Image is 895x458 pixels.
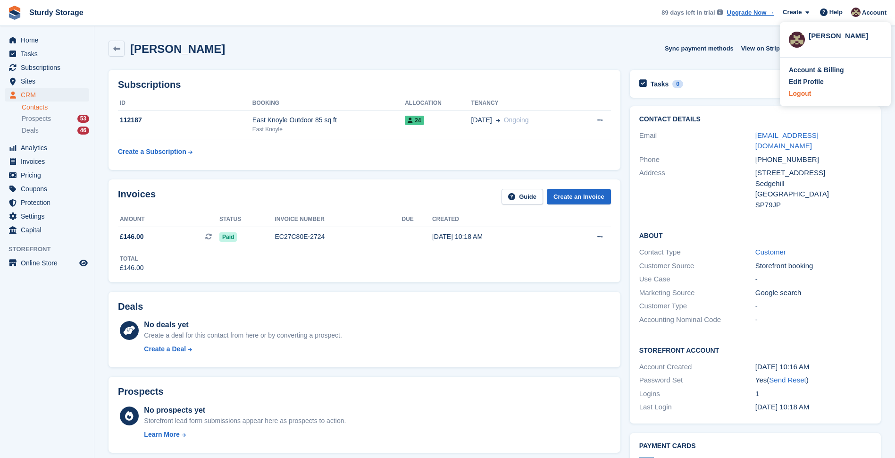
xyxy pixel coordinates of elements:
span: Ongoing [504,116,529,124]
div: Create a Subscription [118,147,186,157]
div: 112187 [118,115,252,125]
img: icon-info-grey-7440780725fd019a000dd9b08b2336e03edf1995a4989e88bcd33f0948082b44.svg [717,9,723,15]
a: menu [5,256,89,270]
a: Prospects 53 [22,114,89,124]
div: Password Set [639,375,755,386]
img: Sue Cadwaladr [789,32,805,48]
h2: [PERSON_NAME] [130,42,225,55]
a: Learn More [144,430,346,440]
div: Last Login [639,402,755,413]
a: menu [5,155,89,168]
div: Learn More [144,430,179,440]
a: Logout [789,89,882,99]
div: Storefront booking [755,261,871,271]
div: Logout [789,89,811,99]
div: 1 [755,389,871,399]
div: [PHONE_NUMBER] [755,154,871,165]
div: Account & Billing [789,65,844,75]
div: SP79JP [755,200,871,211]
h2: Subscriptions [118,79,611,90]
a: Send Reset [769,376,806,384]
a: Create a Subscription [118,143,192,161]
div: Contact Type [639,247,755,258]
div: Customer Source [639,261,755,271]
h2: About [639,230,871,240]
a: menu [5,210,89,223]
div: Account Created [639,362,755,373]
th: Status [219,212,275,227]
div: Google search [755,288,871,298]
h2: Contact Details [639,116,871,123]
span: Coupons [21,182,77,195]
th: Amount [118,212,219,227]
div: £146.00 [120,263,144,273]
div: Customer Type [639,301,755,312]
a: menu [5,34,89,47]
span: Prospects [22,114,51,123]
a: Account & Billing [789,65,882,75]
a: menu [5,169,89,182]
div: [DATE] 10:18 AM [432,232,560,242]
a: menu [5,47,89,60]
div: Edit Profile [789,77,824,87]
th: Tenancy [471,96,575,111]
div: 0 [672,80,683,88]
a: Upgrade Now → [727,8,774,17]
h2: Deals [118,301,143,312]
span: Help [829,8,843,17]
a: Deals 46 [22,126,89,136]
div: - [755,301,871,312]
span: Home [21,34,77,47]
span: Deals [22,126,39,135]
span: Storefront [8,245,94,254]
div: Logins [639,389,755,399]
a: menu [5,182,89,195]
a: Edit Profile [789,77,882,87]
span: Invoices [21,155,77,168]
div: Create a deal for this contact from here or by converting a prospect. [144,331,342,340]
div: Phone [639,154,755,165]
div: 46 [77,127,89,135]
span: ( ) [767,376,808,384]
img: stora-icon-8386f47178a22dfd0bd8f6a31ec36ba5ce8667c1dd55bd0f319d3a0aa187defe.svg [8,6,22,20]
a: Create a Deal [144,344,342,354]
span: Tasks [21,47,77,60]
div: [DATE] 10:16 AM [755,362,871,373]
time: 2025-10-04 09:18:15 UTC [755,403,810,411]
div: [GEOGRAPHIC_DATA] [755,189,871,200]
span: Sites [21,75,77,88]
span: £146.00 [120,232,144,242]
a: Customer [755,248,786,256]
a: Sturdy Storage [25,5,87,20]
div: [STREET_ADDRESS] [755,168,871,178]
a: menu [5,61,89,74]
span: 89 days left in trial [661,8,715,17]
span: Account [862,8,887,17]
div: EC27C80E-2724 [275,232,401,242]
div: Create a Deal [144,344,186,354]
th: Allocation [405,96,471,111]
div: Marketing Source [639,288,755,298]
span: Online Store [21,256,77,270]
h2: Prospects [118,386,164,397]
button: Sync payment methods [665,41,734,56]
a: View on Stripe [737,41,795,56]
span: Analytics [21,141,77,154]
div: - [755,274,871,285]
a: Preview store [78,257,89,269]
th: Created [432,212,560,227]
a: menu [5,196,89,209]
span: View on Stripe [741,44,783,53]
a: menu [5,75,89,88]
a: Contacts [22,103,89,112]
h2: Storefront Account [639,345,871,355]
div: East Knoyle [252,125,405,134]
div: East Knoyle Outdoor 85 sq ft [252,115,405,125]
div: Total [120,254,144,263]
div: Email [639,130,755,152]
div: Address [639,168,755,210]
th: Due [402,212,432,227]
th: Invoice number [275,212,401,227]
span: [DATE] [471,115,492,125]
div: No deals yet [144,319,342,331]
